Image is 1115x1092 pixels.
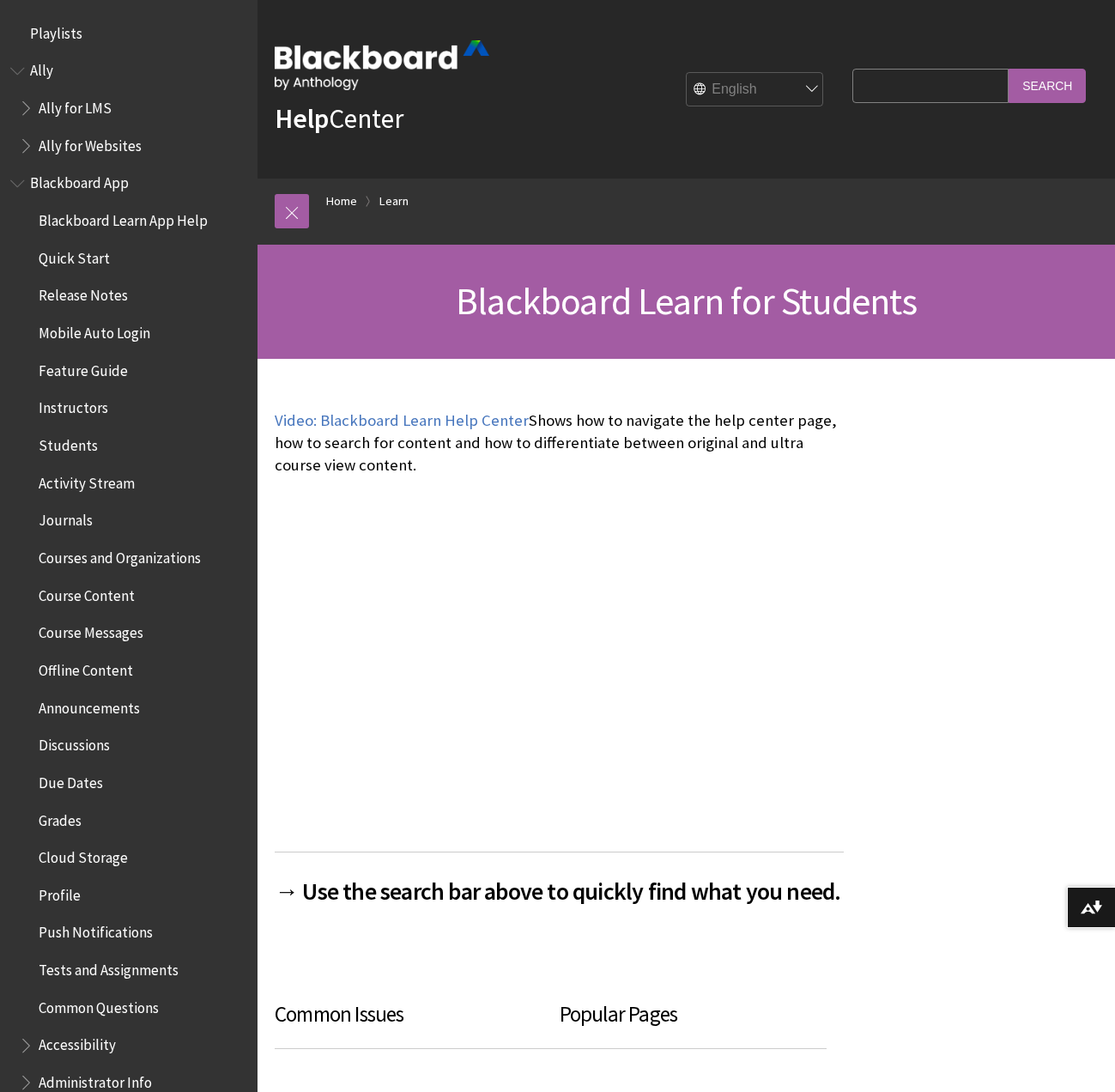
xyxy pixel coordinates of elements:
span: Course Messages [39,619,143,642]
span: Tests and Assignments [39,955,179,979]
span: Students [39,431,98,454]
a: Home [326,191,357,212]
a: Learn [379,191,409,212]
span: Instructors [39,394,108,417]
span: Administrator Info [39,1068,152,1091]
span: Grades [39,806,82,829]
span: Profile [39,881,81,904]
select: Site Language Selector [687,73,824,107]
h3: Popular Pages [560,998,827,1049]
span: Common Questions [39,993,159,1016]
span: Playlists [30,19,82,42]
span: Courses and Organizations [39,543,201,567]
strong: Help [275,101,329,136]
span: Due Dates [39,768,103,792]
a: HelpCenter [275,101,403,136]
span: Ally for LMS [39,94,112,117]
input: Search [1009,69,1086,102]
nav: Book outline for Anthology Ally Help [10,57,247,161]
nav: Book outline for Playlists [10,19,247,48]
span: Mobile Auto Login [39,318,150,342]
span: Feature Guide [39,356,128,379]
span: Activity Stream [39,469,135,492]
span: Accessibility [39,1031,116,1054]
span: Release Notes [39,282,128,305]
span: Ally [30,57,53,80]
span: Ally for Websites [39,131,142,155]
span: Offline Content [39,656,133,679]
h3: Common Issues [275,998,560,1049]
span: Journals [39,507,93,530]
a: Video: Blackboard Learn Help Center [275,410,529,431]
span: Blackboard Learn for Students [456,277,917,325]
span: Blackboard App [30,169,129,192]
span: Push Notifications [39,919,153,942]
span: Quick Start [39,244,110,267]
h2: → Use the search bar above to quickly find what you need. [275,852,844,909]
img: Blackboard by Anthology [275,40,489,90]
span: Cloud Storage [39,843,128,866]
span: Course Content [39,581,135,604]
span: Blackboard Learn App Help [39,206,208,229]
span: Announcements [39,694,140,717]
p: Shows how to navigate the help center page, how to search for content and how to differentiate be... [275,409,844,477]
span: Discussions [39,731,110,754]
